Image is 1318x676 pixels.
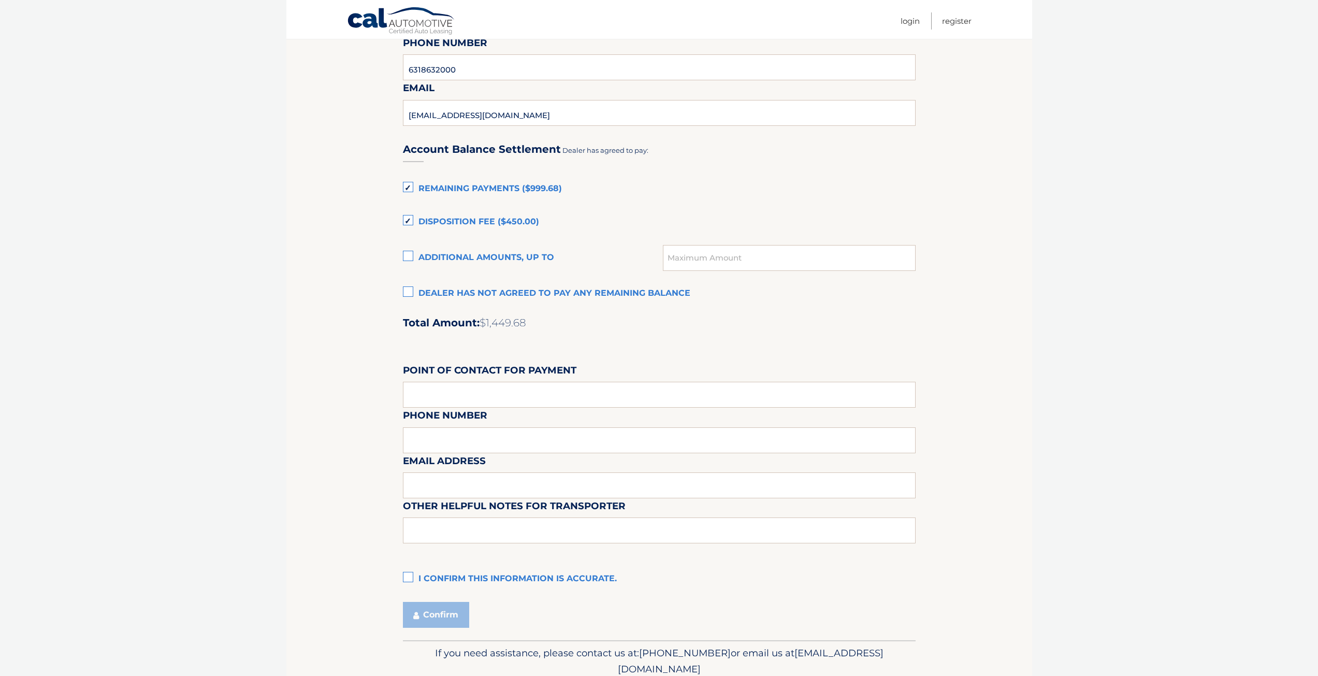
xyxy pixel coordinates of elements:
[403,602,469,628] button: Confirm
[562,146,648,154] span: Dealer has agreed to pay:
[663,245,915,271] input: Maximum Amount
[403,283,916,304] label: Dealer has not agreed to pay any remaining balance
[639,647,731,659] span: [PHONE_NUMBER]
[403,35,487,54] label: Phone Number
[403,179,916,199] label: Remaining Payments ($999.68)
[403,248,663,268] label: Additional amounts, up to
[403,317,916,329] h2: Total Amount:
[403,80,434,99] label: Email
[901,12,920,30] a: Login
[942,12,972,30] a: Register
[403,498,626,517] label: Other helpful notes for transporter
[403,363,576,382] label: Point of Contact for Payment
[403,212,916,233] label: Disposition Fee ($450.00)
[403,453,486,472] label: Email Address
[403,569,916,589] label: I confirm this information is accurate.
[403,143,561,156] h3: Account Balance Settlement
[480,317,526,329] span: $1,449.68
[347,7,456,37] a: Cal Automotive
